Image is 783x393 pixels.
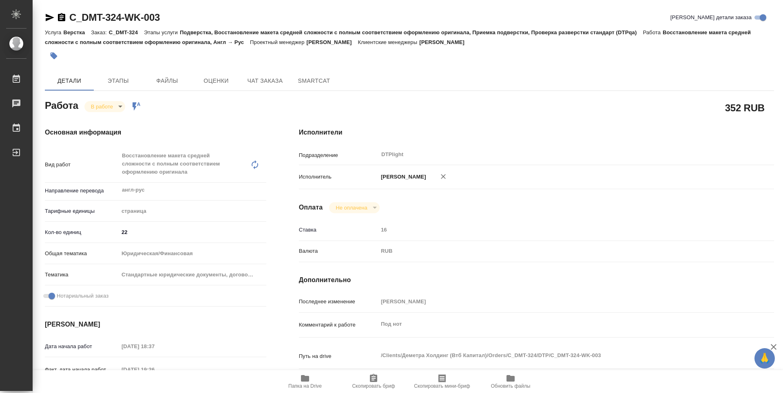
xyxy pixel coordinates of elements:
p: [PERSON_NAME] [419,39,471,45]
button: Удалить исполнителя [434,168,452,185]
p: Дата начала работ [45,342,119,351]
p: Проектный менеджер [250,39,306,45]
input: Пустое поле [119,364,190,375]
p: Этапы услуги [144,29,180,35]
input: Пустое поле [378,296,734,307]
button: 🙏 [754,348,775,369]
a: C_DMT-324-WK-003 [69,12,160,23]
span: Обновить файлы [491,383,531,389]
button: Скопировать ссылку [57,13,66,22]
div: RUB [378,244,734,258]
p: [PERSON_NAME] [378,173,426,181]
h4: Основная информация [45,128,266,137]
p: Исполнитель [299,173,378,181]
span: SmartCat [294,76,334,86]
button: Скопировать мини-бриф [408,370,476,393]
p: Общая тематика [45,249,119,258]
p: Валюта [299,247,378,255]
div: В работе [84,101,125,112]
span: Папка на Drive [288,383,322,389]
button: Скопировать ссылку для ЯМессенджера [45,13,55,22]
textarea: Под нот [378,317,734,331]
span: [PERSON_NAME] детали заказа [670,13,752,22]
h2: Работа [45,97,78,112]
h4: Дополнительно [299,275,774,285]
button: Скопировать бриф [339,370,408,393]
button: Обновить файлы [476,370,545,393]
p: Кол-во единиц [45,228,119,236]
h4: Исполнители [299,128,774,137]
p: Тарифные единицы [45,207,119,215]
p: Подразделение [299,151,378,159]
div: Стандартные юридические документы, договоры, уставы [119,268,266,282]
button: В работе [88,103,115,110]
input: Пустое поле [378,224,734,236]
span: Скопировать бриф [352,383,395,389]
p: Вид работ [45,161,119,169]
p: C_DMT-324 [109,29,144,35]
button: Добавить тэг [45,47,63,65]
p: Ставка [299,226,378,234]
div: В работе [329,202,379,213]
button: Не оплачена [333,204,369,211]
input: Пустое поле [119,340,190,352]
h4: Оплата [299,203,323,212]
span: Оценки [197,76,236,86]
p: Верстка [63,29,91,35]
h2: 352 RUB [725,101,765,115]
p: Тематика [45,271,119,279]
span: Чат заказа [246,76,285,86]
input: ✎ Введи что-нибудь [119,226,266,238]
p: Комментарий к работе [299,321,378,329]
p: Заказ: [91,29,108,35]
span: 🙏 [758,350,772,367]
p: Клиентские менеджеры [358,39,419,45]
p: [PERSON_NAME] [307,39,358,45]
span: Файлы [148,76,187,86]
span: Этапы [99,76,138,86]
span: Нотариальный заказ [57,292,108,300]
p: Путь на drive [299,352,378,360]
div: страница [119,204,266,218]
p: Последнее изменение [299,298,378,306]
h4: [PERSON_NAME] [45,320,266,329]
textarea: /Clients/Деметра Холдинг (Втб Капитал)/Orders/C_DMT-324/DTP/C_DMT-324-WK-003 [378,349,734,362]
p: Работа [643,29,663,35]
span: Скопировать мини-бриф [414,383,470,389]
p: Услуга [45,29,63,35]
button: Папка на Drive [271,370,339,393]
p: Подверстка, Восстановление макета средней сложности с полным соответствием оформлению оригинала, ... [180,29,643,35]
p: Факт. дата начала работ [45,366,119,374]
span: Детали [50,76,89,86]
div: Юридическая/Финансовая [119,247,266,261]
p: Направление перевода [45,187,119,195]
